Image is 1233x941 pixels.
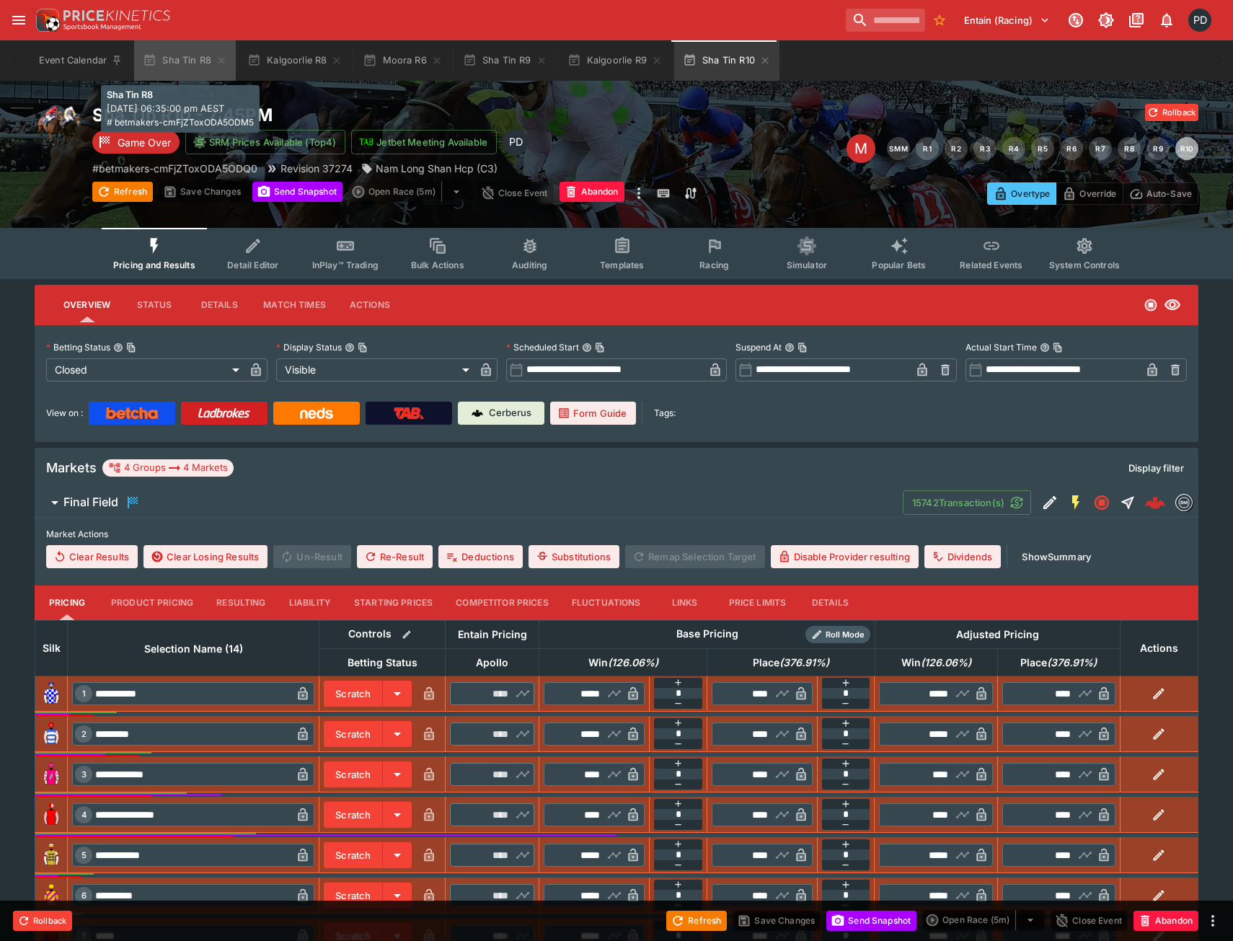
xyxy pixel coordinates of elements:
[1184,4,1216,36] button: Paul Dicioccio
[1133,911,1198,931] button: Abandon
[63,24,141,30] img: Sportsbook Management
[1146,137,1170,160] button: R9
[506,341,579,353] p: Scheduled Start
[46,358,244,381] div: Closed
[472,407,483,419] img: Cerberus
[1060,137,1083,160] button: R6
[1040,343,1050,353] button: Actual Start TimeCopy To Clipboard
[1123,7,1149,33] button: Documentation
[630,182,648,205] button: more
[1144,298,1158,312] svg: Closed
[1145,492,1165,513] img: logo-cerberus--red.svg
[342,586,444,620] button: Starting Prices
[376,161,498,176] p: Nam Long Shan Hcp (C3)
[1115,490,1141,516] button: Straight
[122,288,187,322] button: Status
[973,137,996,160] button: R3
[40,682,63,705] img: runner 1
[1013,545,1100,568] button: ShowSummary
[987,182,1056,205] button: Overtype
[608,654,658,671] em: ( 126.06 %)
[337,288,402,322] button: Actions
[1133,912,1198,927] span: Mark an event as closed and abandoned.
[13,911,72,931] button: Rollback
[324,883,383,909] button: Scratch
[40,884,63,907] img: runner 6
[108,459,228,477] div: 4 Groups 4 Markets
[92,161,257,176] p: Copy To Clipboard
[411,260,464,270] span: Bulk Actions
[1089,490,1115,516] button: Closed
[107,115,254,130] span: # betmakers-cmFjZToxODA5ODM5
[1031,137,1054,160] button: R5
[143,545,268,568] button: Clear Losing Results
[1120,620,1198,676] th: Actions
[35,104,81,150] img: horse_racing.png
[79,891,89,901] span: 6
[324,721,383,747] button: Scratch
[357,545,433,568] button: Re-Result
[319,620,446,648] th: Controls
[1123,182,1198,205] button: Auto-Save
[324,761,383,787] button: Scratch
[79,810,89,820] span: 4
[187,288,252,322] button: Details
[903,490,1031,515] button: 15742Transaction(s)
[324,681,383,707] button: Scratch
[489,406,531,420] p: Cerberus
[1089,137,1112,160] button: R7
[955,9,1059,32] button: Select Tenant
[1204,912,1221,929] button: more
[805,626,870,643] div: Show/hide Price Roll mode configuration.
[573,654,674,671] span: Win(126.06%)
[63,10,170,21] img: PriceKinetics
[885,654,987,671] span: Win(126.06%)
[361,161,498,176] div: Nam Long Shan Hcp (C3)
[252,182,342,202] button: Send Snapshot
[46,523,1187,545] label: Market Actions
[118,135,171,150] p: Game Over
[1004,654,1113,671] span: Place(376.91%)
[239,40,351,81] button: Kalgoorlie R8
[345,343,355,353] button: Display StatusCopy To Clipboard
[63,495,118,510] h6: Final Field
[1146,186,1192,201] p: Auto-Save
[126,343,136,353] button: Copy To Clipboard
[916,137,939,160] button: R1
[46,341,110,353] p: Betting Status
[737,654,845,671] span: Place(376.91%)
[113,343,123,353] button: Betting StatusCopy To Clipboard
[699,260,729,270] span: Racing
[921,654,971,671] em: ( 126.06 %)
[1047,654,1097,671] em: ( 376.91 %)
[324,842,383,868] button: Scratch
[354,40,451,81] button: Moora R6
[113,260,195,270] span: Pricing and Results
[35,586,100,620] button: Pricing
[735,341,782,353] p: Suspend At
[52,288,122,322] button: Overview
[1141,488,1170,517] a: 6a4e693d-e8f6-491d-bef9-40584905a4ab
[1079,186,1116,201] p: Override
[205,586,277,620] button: Resulting
[198,407,250,419] img: Ladbrokes
[666,911,727,931] button: Refresh
[797,586,862,620] button: Details
[1053,343,1063,353] button: Copy To Clipboard
[1011,186,1050,201] p: Overtype
[887,137,910,160] button: SMM
[771,545,919,568] button: Disable Provider resulting
[32,6,61,35] img: PriceKinetics Logo
[779,654,829,671] em: ( 376.91 %)
[351,130,497,154] button: Jetbet Meeting Available
[820,629,870,641] span: Roll Mode
[6,7,32,33] button: open drawer
[1145,492,1165,513] div: 6a4e693d-e8f6-491d-bef9-40584905a4ab
[550,402,636,425] a: Form Guide
[928,9,951,32] button: No Bookmarks
[454,40,556,81] button: Sha Tin R9
[40,763,63,786] img: runner 3
[359,135,374,149] img: jetbet-logo.svg
[922,910,1045,930] div: split button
